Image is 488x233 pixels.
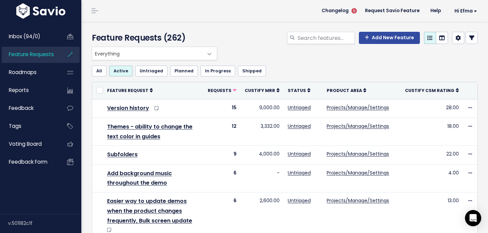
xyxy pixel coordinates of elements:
[9,33,40,40] span: Inbox (94/0)
[107,123,192,140] a: Themes - ability to change the text color in guides
[446,6,483,16] a: Hi Efma
[109,66,133,76] a: Active
[9,158,47,165] span: Feedback form
[9,69,37,76] span: Roadmaps
[322,8,349,13] span: Changelog
[8,214,81,232] div: v.501182c1f
[9,140,42,147] span: Voting Board
[9,87,29,94] span: Reports
[401,164,463,192] td: 4.00
[2,136,56,152] a: Voting Board
[107,88,148,93] span: Feature Request
[401,99,463,118] td: 28.00
[288,197,311,204] a: Untriaged
[327,88,362,93] span: Product Area
[92,47,203,60] span: Everything
[204,146,241,164] td: 9
[245,88,275,93] span: Custify mrr
[401,146,463,164] td: 22.00
[9,104,34,112] span: Feedback
[15,3,67,19] img: logo-white.9d6f32f41409.svg
[288,169,311,176] a: Untriaged
[241,118,284,146] td: 3,332.00
[92,32,214,44] h4: Feature Requests (262)
[92,47,217,60] span: Everything
[288,104,311,111] a: Untriaged
[204,118,241,146] td: 12
[327,197,389,204] a: Projects/Manage/Settings
[327,123,389,130] a: Projects/Manage/Settings
[107,197,192,225] a: Easier way to update demos when the product changes frequently, Bulk screen update
[208,87,237,94] a: Requests
[360,6,425,16] a: Request Savio Feature
[204,99,241,118] td: 15
[327,150,389,157] a: Projects/Manage/Settings
[454,8,477,14] span: Hi Efma
[327,169,389,176] a: Projects/Manage/Settings
[9,51,54,58] span: Feature Requests
[107,150,138,158] a: Subfolders
[2,154,56,170] a: Feedback form
[351,8,357,14] span: 5
[2,83,56,98] a: Reports
[107,87,153,94] a: Feature Request
[9,122,21,130] span: Tags
[2,29,56,44] a: Inbox (94/0)
[107,104,149,112] a: Version history
[2,65,56,80] a: Roadmaps
[135,66,167,76] a: Untriaged
[238,66,266,76] a: Shipped
[241,99,284,118] td: 9,000.00
[327,104,389,111] a: Projects/Manage/Settings
[2,100,56,116] a: Feedback
[405,88,454,93] span: Custify csm rating
[288,150,311,157] a: Untriaged
[288,87,310,94] a: Status
[288,88,306,93] span: Status
[241,146,284,164] td: 4,000.00
[2,47,56,62] a: Feature Requests
[92,66,478,76] ul: Filter feature requests
[359,32,420,44] a: Add New Feature
[465,210,481,226] div: Open Intercom Messenger
[405,87,459,94] a: Custify csm rating
[245,87,280,94] a: Custify mrr
[92,66,106,76] a: All
[288,123,311,130] a: Untriaged
[401,118,463,146] td: 18.00
[208,88,231,93] span: Requests
[327,87,366,94] a: Product Area
[204,164,241,192] td: 6
[107,169,172,187] a: Add background music throughout the demo
[241,164,284,192] td: -
[2,118,56,134] a: Tags
[170,66,198,76] a: Planned
[425,6,446,16] a: Help
[297,32,355,44] input: Search features...
[201,66,235,76] a: In Progress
